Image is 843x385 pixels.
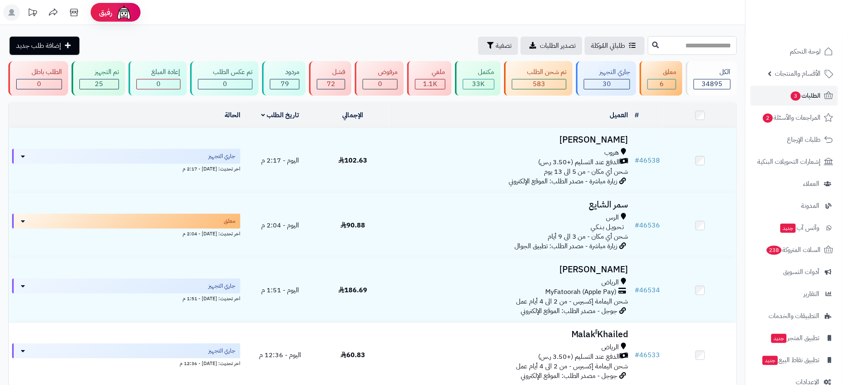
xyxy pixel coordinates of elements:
span: طلبات الإرجاع [787,134,821,146]
span: 238 [766,245,782,255]
a: طلباتي المُوكلة [585,37,645,55]
span: العملاء [803,178,820,190]
h3: [PERSON_NAME] [393,135,628,145]
div: اخر تحديث: [DATE] - 2:17 م [12,164,240,173]
div: جاري التجهيز [584,67,630,77]
div: 79 [270,79,299,89]
span: 3 [791,91,801,101]
a: الحالة [225,110,240,120]
div: مردود [270,67,299,77]
span: لوحة التحكم [790,46,821,57]
span: شحن اليمامة إكسبرس - من 2 الى 4 أيام عمل [516,296,628,306]
span: شحن اليمامة إكسبرس - من 2 الى 4 أيام عمل [516,361,628,371]
div: معلق [648,67,676,77]
span: جاري التجهيز [208,347,235,355]
a: تصدير الطلبات [521,37,582,55]
span: هروب [605,148,619,158]
span: المدونة [801,200,820,212]
span: جوجل - مصدر الطلب: الموقع الإلكتروني [521,371,618,381]
span: تصفية [496,41,512,51]
span: 102.63 [339,155,367,165]
a: الإجمالي [343,110,363,120]
a: تاريخ الطلب [262,110,299,120]
span: الرس [606,213,619,222]
a: المراجعات والأسئلة2 [751,108,838,128]
button: تصفية [478,37,518,55]
a: العميل [610,110,628,120]
span: جديد [763,356,778,365]
h3: Malakًً Khailed [393,330,628,339]
div: 0 [363,79,397,89]
span: الطلبات [790,90,821,101]
span: جاري التجهيز [208,152,235,160]
span: # [635,350,640,360]
span: 60.83 [341,350,365,360]
a: الطلبات3 [751,86,838,106]
a: إعادة المبلغ 0 [127,61,188,96]
span: اليوم - 2:04 م [261,220,299,230]
span: 1.1K [423,79,437,89]
span: التطبيقات والخدمات [769,310,820,322]
span: الدفع عند التسليم (+3.50 ر.س) [538,352,620,362]
a: مرفوض 0 [353,61,405,96]
a: فشل 72 [307,61,353,96]
span: وآتس آب [780,222,820,234]
span: التقارير [804,288,820,300]
a: #46536 [635,220,660,230]
a: جاري التجهيز 30 [574,61,638,96]
span: رفيق [99,7,112,17]
span: زيارة مباشرة - مصدر الطلب: تطبيق الجوال [514,241,618,251]
div: تم شحن الطلب [512,67,567,77]
div: مكتمل [463,67,494,77]
span: الرياض [602,343,619,352]
span: 0 [223,79,227,89]
a: لوحة التحكم [751,42,838,62]
div: تم عكس الطلب [198,67,253,77]
span: 34895 [702,79,723,89]
div: اخر تحديث: [DATE] - 2:04 م [12,229,240,237]
span: المراجعات والأسئلة [762,112,821,123]
span: شحن أي مكان - من 3 الى 9 أيام [548,232,628,242]
a: التطبيقات والخدمات [751,306,838,326]
a: تحديثات المنصة [22,4,43,23]
span: اليوم - 12:36 م [259,350,301,360]
div: 1135 [415,79,445,89]
a: تطبيق المتجرجديد [751,328,838,348]
a: وآتس آبجديد [751,218,838,238]
span: الدفع عند التسليم (+3.50 ر.س) [538,158,620,167]
a: معلق 6 [638,61,684,96]
div: الكل [694,67,731,77]
div: 6 [648,79,676,89]
span: معلق [224,217,235,225]
span: زيارة مباشرة - مصدر الطلب: الموقع الإلكتروني [509,176,618,186]
span: 30 [603,79,611,89]
a: طلبات الإرجاع [751,130,838,150]
span: شحن أي مكان - من 5 الى 13 يوم [544,167,628,177]
span: 79 [281,79,289,89]
a: #46534 [635,285,660,295]
a: التقارير [751,284,838,304]
span: إضافة طلب جديد [16,41,61,51]
span: تطبيق نقاط البيع [762,354,820,366]
span: MyFatoorah (Apple Pay) [545,287,617,297]
span: 0 [378,79,382,89]
a: إشعارات التحويلات البنكية [751,152,838,172]
div: 25 [80,79,119,89]
span: # [635,220,640,230]
a: #46533 [635,350,660,360]
a: مردود 79 [260,61,307,96]
div: 0 [137,79,180,89]
span: اليوم - 2:17 م [261,155,299,165]
span: 2 [763,113,773,123]
div: تم التجهيز [79,67,119,77]
span: 186.69 [339,285,367,295]
a: # [635,110,639,120]
a: #46538 [635,155,660,165]
div: 72 [317,79,345,89]
div: 583 [512,79,566,89]
span: تـحـويـل بـنـكـي [591,222,624,232]
h3: [PERSON_NAME] [393,265,628,274]
a: تطبيق نقاط البيعجديد [751,350,838,370]
div: 0 [198,79,252,89]
span: # [635,155,640,165]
